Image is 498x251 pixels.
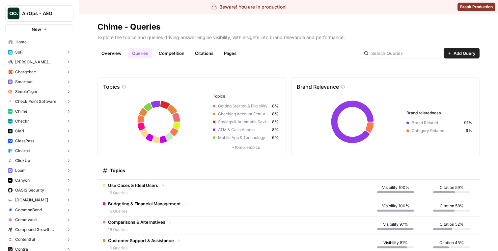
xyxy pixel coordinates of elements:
[15,79,33,85] span: Smartcat
[5,77,73,87] button: Smartcat
[15,99,56,104] span: Check Point Software
[15,118,29,124] span: Checkr
[5,166,73,175] button: Loom
[412,128,463,134] span: Category Related
[15,128,24,134] span: Clari
[5,215,73,225] button: Commvault
[32,26,41,33] span: New
[15,49,23,55] span: SoFi
[5,156,73,166] button: ClickUp
[213,145,279,150] p: + 10 more topics
[97,32,480,41] p: Explore the topics and queries driving answer engine visibility, with insights into brand relevan...
[155,48,188,58] a: Competition
[440,185,464,191] span: Citation 59%
[5,175,73,185] button: Canyon
[5,205,73,215] button: CommonBond
[5,195,73,205] button: [DOMAIN_NAME]
[8,129,13,133] img: h6qlr8a97mop4asab8l5qtldq2wv
[110,167,125,174] span: Topics
[8,168,13,173] img: wev6amecshr6l48lvue5fy0bkco1
[15,89,38,95] span: SimpleTiger
[15,148,30,154] span: Clearbit
[444,48,480,58] button: Add Query
[297,83,339,91] p: Brand Relevance
[15,59,64,65] span: [PERSON_NAME] [PERSON_NAME] at Work
[15,237,35,242] span: Contentful
[8,148,13,153] img: fr92439b8i8d8kixz6owgxh362ib
[8,70,13,74] img: jkhkcar56nid5uw4tq7euxnuco2o
[439,240,464,246] span: Citation 43%
[8,198,13,202] img: k09s5utkby11dt6rxf2w9zgb46r0
[15,168,26,173] span: Loom
[8,60,13,64] img: m87i3pytwzu9d7629hz0batfjj1p
[5,126,73,136] button: Clari
[15,217,37,223] span: Commvault
[382,203,409,209] span: Visibility 100%
[108,237,174,244] span: Customer Support & Assistance
[8,89,13,94] img: hlg0wqi1id4i6sbxkcpd2tyblcaw
[8,217,13,222] img: xf6b4g7v9n1cfco8wpzm78dqnb6e
[108,182,158,189] span: Use Cases & Ideal Users
[97,48,125,58] a: Overview
[108,208,181,214] span: 16 Queries
[108,200,181,207] span: Budgeting & Financial Management
[5,24,73,34] button: New
[8,8,19,19] img: AirOps - AEO Logo
[8,227,13,232] img: kaevn8smg0ztd3bicv5o6c24vmo8
[5,97,73,106] button: Check Point Software
[272,103,279,109] span: 8%
[218,111,269,117] span: Checking Account Features & Usage
[383,221,408,227] span: Visibility 97%
[5,116,73,126] button: Checkr
[15,39,70,45] span: Home
[15,138,34,144] span: ClassPass
[191,48,217,58] a: Citations
[8,119,13,124] img: 78cr82s63dt93a7yj2fue7fuqlci
[5,185,73,195] button: OASIS Security
[440,203,464,209] span: Citation 58%
[8,50,13,55] img: apu0vsiwfa15xu8z64806eursjsk
[5,37,73,47] a: Home
[457,3,495,11] button: Break Production
[454,50,476,57] span: Add Query
[8,158,13,163] img: nyvnio03nchgsu99hj5luicuvesv
[108,219,165,225] span: Comparisons & Alternatives
[8,99,13,104] img: gddfodh0ack4ddcgj10xzwv4nyos
[15,158,30,164] span: ClickUp
[218,127,269,133] span: ATM & Cash Access
[220,48,240,58] a: Pages
[108,245,174,251] span: 16 Queries
[371,50,438,57] input: Search Queries
[272,111,279,117] span: 8%
[15,227,64,233] span: Compound Growth Marketing
[272,135,279,141] span: 6%
[466,128,472,134] span: 9%
[5,235,73,244] button: Contentful
[5,87,73,97] button: SimpleTiger
[5,136,73,146] button: ClassPass
[15,197,48,203] span: [DOMAIN_NAME]
[218,103,269,109] span: Getting Started & Eligibility
[15,177,30,183] span: Canyon
[213,93,279,99] h3: Topics
[406,110,472,116] h3: Brand relatedness
[8,178,13,183] img: 0idox3onazaeuxox2jono9vm549w
[218,135,269,141] span: Mobile App & Technology
[97,22,160,32] div: Chime - Queries
[8,208,13,212] img: glq0fklpdxbalhn7i6kvfbbvs11n
[8,80,13,84] img: rkye1xl29jr3pw1t320t03wecljb
[108,227,165,233] span: 16 Queries
[460,4,493,10] span: Break Production
[15,207,42,213] span: CommonBond
[103,83,120,91] p: Topics
[8,188,13,193] img: red1k5sizbc2zfjdzds8kz0ky0wq
[211,4,287,10] div: Beware! You are in production!
[440,221,464,227] span: Citation 52%
[5,47,73,57] button: SoFi
[218,119,269,125] span: Savings & Automatic Savings Tools
[412,120,461,126] span: Brand Related
[128,48,152,58] a: Queries
[464,120,472,126] span: 91%
[5,225,73,235] button: Compound Growth Marketing
[5,67,73,77] button: Chargebee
